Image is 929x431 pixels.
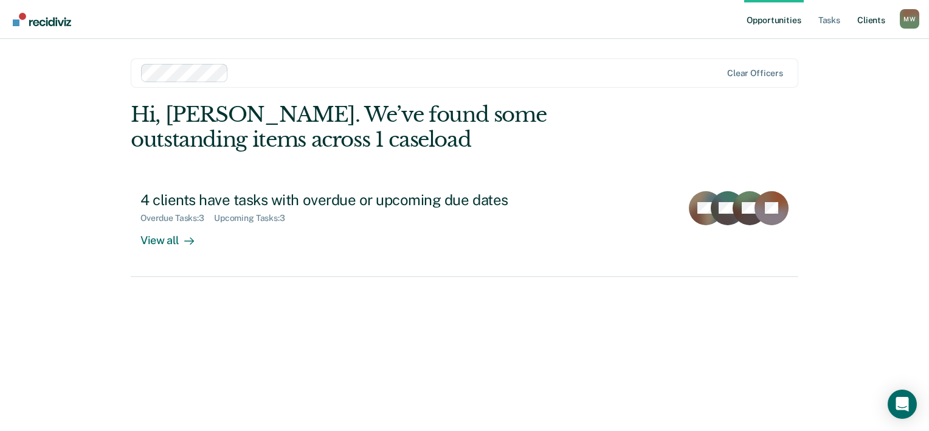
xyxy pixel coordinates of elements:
[140,191,567,209] div: 4 clients have tasks with overdue or upcoming due dates
[888,390,917,419] div: Open Intercom Messenger
[140,213,214,223] div: Overdue Tasks : 3
[131,181,798,277] a: 4 clients have tasks with overdue or upcoming due datesOverdue Tasks:3Upcoming Tasks:3View all
[131,102,665,152] div: Hi, [PERSON_NAME]. We’ve found some outstanding items across 1 caseload
[13,13,71,26] img: Recidiviz
[140,223,209,247] div: View all
[900,9,919,29] div: M W
[214,213,295,223] div: Upcoming Tasks : 3
[900,9,919,29] button: Profile dropdown button
[727,68,783,79] div: Clear officers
